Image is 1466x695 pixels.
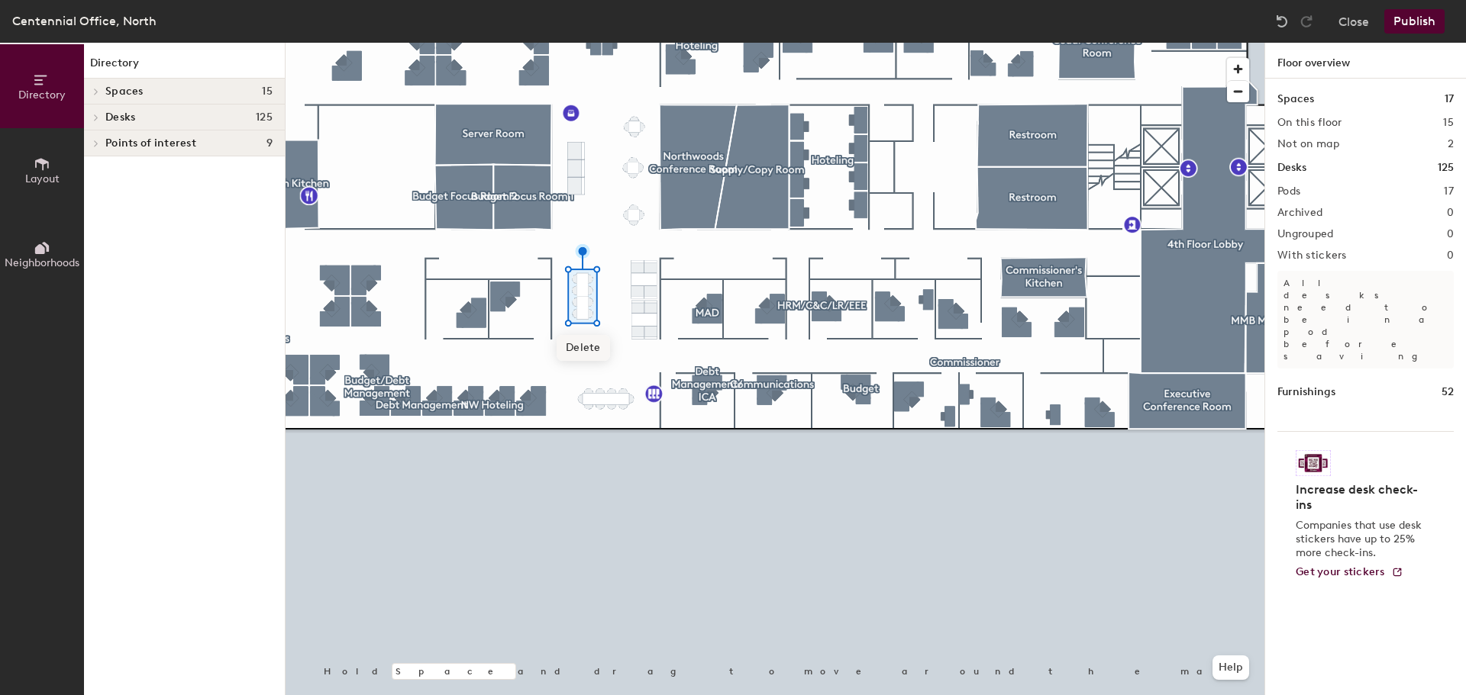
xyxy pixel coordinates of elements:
[256,111,273,124] span: 125
[1445,91,1454,108] h1: 17
[1442,384,1454,401] h1: 52
[1277,159,1306,176] h1: Desks
[1296,519,1426,560] p: Companies that use desk stickers have up to 25% more check-ins.
[1447,207,1454,219] h2: 0
[18,88,66,101] span: Directory
[557,335,610,361] span: Delete
[1277,185,1300,198] h2: Pods
[1448,138,1454,150] h2: 2
[1277,228,1334,240] h2: Ungrouped
[1444,185,1454,198] h2: 17
[1447,228,1454,240] h2: 0
[5,256,79,269] span: Neighborhoods
[1447,249,1454,262] h2: 0
[105,85,144,98] span: Spaces
[1296,566,1403,579] a: Get your stickers
[1299,14,1314,29] img: Redo
[12,11,157,31] div: Centennial Office, North
[25,172,60,185] span: Layout
[1296,565,1385,578] span: Get your stickers
[1277,207,1322,219] h2: Archived
[1296,450,1331,476] img: Sticker logo
[1274,14,1290,29] img: Undo
[1438,159,1454,176] h1: 125
[262,85,273,98] span: 15
[266,137,273,150] span: 9
[1277,91,1314,108] h1: Spaces
[1213,655,1249,680] button: Help
[1296,482,1426,513] h4: Increase desk check-ins
[1338,9,1369,34] button: Close
[1277,138,1339,150] h2: Not on map
[1277,249,1347,262] h2: With stickers
[1265,43,1466,79] h1: Floor overview
[1277,271,1454,368] p: All desks need to be in a pod before saving
[1384,9,1445,34] button: Publish
[1443,117,1454,129] h2: 15
[1277,384,1335,401] h1: Furnishings
[84,55,285,79] h1: Directory
[105,137,196,150] span: Points of interest
[1277,117,1342,129] h2: On this floor
[105,111,135,124] span: Desks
